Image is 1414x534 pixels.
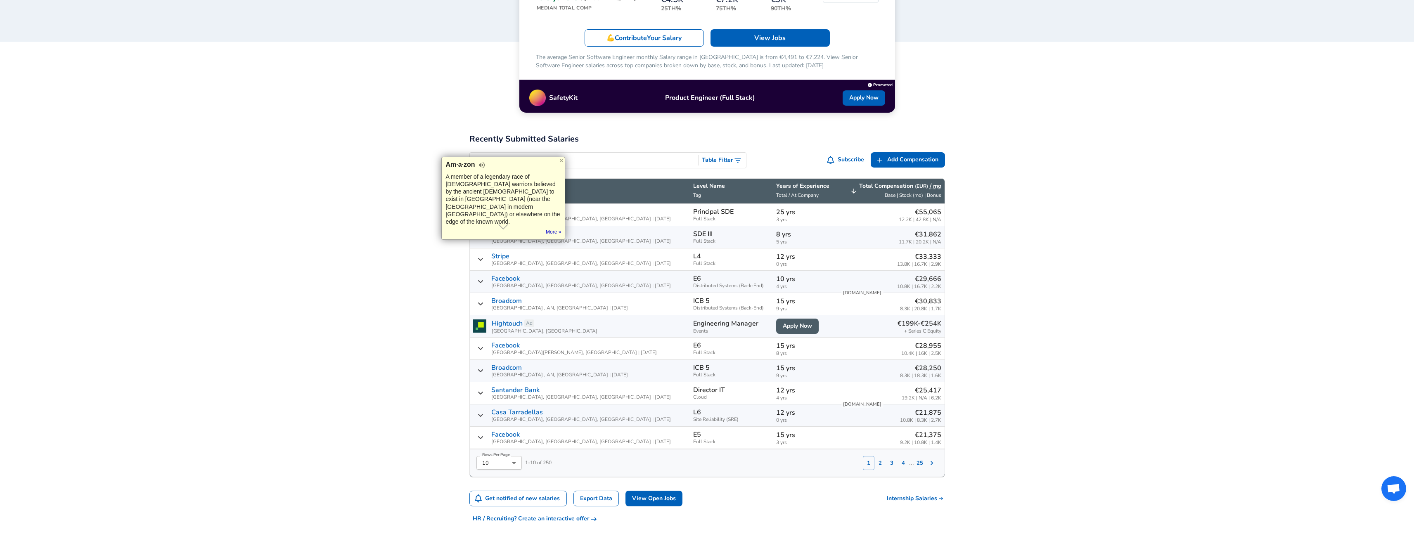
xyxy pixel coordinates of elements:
[469,132,945,146] h2: Recently Submitted Salaries
[537,4,636,12] p: Median Total Comp
[491,342,520,349] a: Facebook
[900,418,941,423] span: 10.8K | 8.3K | 2.7K
[776,207,834,217] p: 25 yrs
[693,297,710,305] p: ICB 5
[693,275,701,282] p: E6
[899,229,941,239] p: €31,862
[529,90,546,106] img: Promo Logo
[486,155,695,165] input: Search City, Tag, Etc
[776,430,834,440] p: 15 yrs
[491,409,543,416] a: Casa Tarradellas
[693,192,701,198] span: Tag
[900,363,941,373] p: €28,250
[491,395,671,400] span: [GEOGRAPHIC_DATA], [GEOGRAPHIC_DATA], [GEOGRAPHIC_DATA] | [DATE]
[771,4,804,13] p: 90th%
[693,208,734,215] p: Principal SDE
[900,373,941,378] span: 8.3K | 18.3K | 1.6K
[776,341,834,351] p: 15 yrs
[524,319,534,327] a: Ad
[693,386,725,394] p: Director IT
[901,341,941,351] p: €28,955
[470,491,567,506] button: Get notified of new salaries
[754,33,786,43] p: View Jobs
[885,192,941,198] span: Base | Stock (mo) | Bonus
[491,386,540,394] a: Santander Bank
[825,152,867,168] button: Subscribe
[900,408,941,418] p: €21,875
[776,319,819,334] a: Apply Now
[693,342,701,349] p: E6
[473,514,597,524] span: HR / Recruiting? Create an interactive offer
[693,364,710,371] p: ICB 5
[899,207,941,217] p: €55,065
[776,418,834,423] span: 0 yrs
[469,178,945,477] table: Salary Submissions
[606,33,682,43] p: 💪 Contribute
[898,319,941,328] p: €199K-€254K
[874,456,886,470] button: 2
[491,364,522,371] a: Broadcom
[491,283,671,288] span: [GEOGRAPHIC_DATA], [GEOGRAPHIC_DATA], [GEOGRAPHIC_DATA] | [DATE]
[693,439,770,444] span: Full Stack
[776,351,834,356] span: 8 yrs
[699,153,746,168] button: Toggle Search Filters
[693,216,770,222] span: Full Stack
[549,93,578,103] p: SafetyKit
[491,216,671,222] span: [GEOGRAPHIC_DATA], [GEOGRAPHIC_DATA], [GEOGRAPHIC_DATA] | [DATE]
[909,458,914,468] p: ...
[647,33,682,43] span: Your Salary
[899,217,941,222] span: 12.2K | 42.8K | N/A
[693,253,701,260] p: L4
[491,253,509,260] a: Stripe
[491,297,522,305] a: Broadcom
[693,305,770,311] span: Distributed Systems (Back-End)
[776,239,834,245] span: 5 yrs
[491,275,520,282] a: Facebook
[841,182,941,200] span: Total Compensation (EUR) / moBase | Stock (mo) | Bonus
[476,456,522,470] div: 10
[776,385,834,395] p: 12 yrs
[776,408,834,418] p: 12 yrs
[693,283,770,288] span: Distributed Systems (Back-End)
[902,385,941,395] p: €25,417
[886,456,898,470] button: 3
[482,452,510,457] label: Rows Per Page
[693,395,770,400] span: Cloud
[693,239,770,244] span: Full Stack
[776,229,834,239] p: 8 yrs
[491,439,671,444] span: [GEOGRAPHIC_DATA], [GEOGRAPHIC_DATA], [GEOGRAPHIC_DATA] | [DATE]
[1381,476,1406,501] div: Open chat
[776,373,834,378] span: 9 yrs
[625,491,682,507] a: View Open Jobs
[693,230,713,238] p: SDE III
[776,440,834,445] span: 3 yrs
[491,350,657,355] span: [GEOGRAPHIC_DATA][PERSON_NAME], [GEOGRAPHIC_DATA] | [DATE]
[776,274,834,284] p: 10 yrs
[492,328,597,334] span: [GEOGRAPHIC_DATA], [GEOGRAPHIC_DATA]
[776,262,834,267] span: 0 yrs
[776,363,834,373] p: 15 yrs
[915,183,928,190] button: (EUR)
[693,328,770,334] span: Events
[469,511,600,527] button: HR / Recruiting? Create an interactive offer
[776,306,834,312] span: 9 yrs
[491,417,671,422] span: [GEOGRAPHIC_DATA], [GEOGRAPHIC_DATA], [GEOGRAPHIC_DATA] | [DATE]
[900,306,941,312] span: 8.3K | 20.8K | 1.7K
[902,395,941,401] span: 19.2K | N/A | 6.2K
[776,192,819,198] span: Total / At Company
[711,29,830,47] a: View Jobs
[897,252,941,262] p: €33,333
[900,296,941,306] p: €30,833
[536,53,879,70] p: The average Senior Software Engineer monthly Salary range in [GEOGRAPHIC_DATA] is from €4,491 to ...
[897,284,941,289] span: 10.8K | 16.7K | 2.2K
[901,351,941,356] span: 10.4K | 16K | 2.5K
[693,417,770,422] span: Site Reliability (SRE)
[716,4,749,13] p: 75th%
[573,491,619,507] a: Export Data
[693,431,701,438] p: E5
[899,239,941,245] span: 11.7K | 20.2K | N/A
[470,449,552,470] div: 1 - 10 of 250
[898,456,909,470] button: 4
[776,182,834,190] p: Years of Experience
[776,296,834,306] p: 15 yrs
